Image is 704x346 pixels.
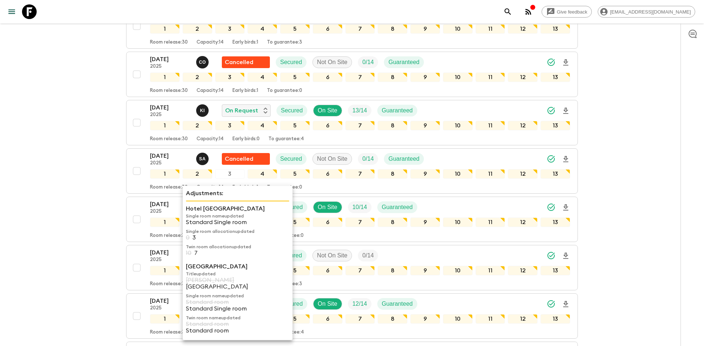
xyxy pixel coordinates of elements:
[313,314,342,324] div: 6
[150,160,190,166] p: 2025
[232,136,260,142] p: Early birds: 0
[150,305,190,311] p: 2025
[150,72,180,82] div: 1
[150,314,180,324] div: 1
[348,201,371,213] div: Trip Fill
[186,213,289,219] p: Single room name updated
[280,169,310,179] div: 5
[150,248,190,257] p: [DATE]
[268,136,304,142] p: To guarantee: 4
[443,121,473,130] div: 10
[345,24,375,34] div: 7
[313,217,342,227] div: 6
[280,314,310,324] div: 5
[476,121,505,130] div: 11
[186,293,289,299] p: Single room name updated
[317,58,348,67] p: Not On Site
[508,169,538,179] div: 12
[345,169,375,179] div: 7
[222,56,270,68] div: Flash Pack cancellation
[232,185,258,190] p: Early birds: 1
[508,314,538,324] div: 12
[476,24,505,34] div: 11
[199,59,206,65] p: C O
[183,169,212,179] div: 2
[443,24,473,34] div: 10
[186,305,289,312] p: Standard Single room
[150,330,188,335] p: Room release: 30
[186,250,191,256] p: 10
[215,24,245,34] div: 3
[345,121,375,130] div: 7
[197,88,224,94] p: Capacity: 14
[606,9,695,15] span: [EMAIL_ADDRESS][DOMAIN_NAME]
[410,121,440,130] div: 9
[267,185,302,190] p: To guarantee: 0
[280,217,310,227] div: 5
[247,24,277,34] div: 4
[186,189,289,198] p: Adjustments:
[378,72,407,82] div: 8
[192,234,196,241] p: 3
[561,252,570,260] svg: Download Onboarding
[186,228,289,234] p: Single room allocation updated
[150,266,180,275] div: 1
[362,251,374,260] p: 0 / 14
[215,121,245,130] div: 3
[345,266,375,275] div: 7
[247,121,277,130] div: 4
[183,24,212,34] div: 2
[183,121,212,130] div: 2
[280,266,310,275] div: 5
[225,106,258,115] p: On Request
[410,217,440,227] div: 9
[150,136,188,142] p: Room release: 30
[199,156,206,162] p: S A
[150,169,180,179] div: 1
[378,314,407,324] div: 8
[313,24,342,34] div: 6
[225,58,253,67] p: Cancelled
[547,155,555,163] svg: Synced Successfully
[150,103,190,112] p: [DATE]
[388,155,419,163] p: Guaranteed
[150,64,190,70] p: 2025
[500,4,515,19] button: search adventures
[561,58,570,67] svg: Download Onboarding
[476,217,505,227] div: 11
[540,24,570,34] div: 13
[186,299,289,305] p: Standard room
[232,88,258,94] p: Early birds: 1
[358,56,378,68] div: Trip Fill
[508,217,538,227] div: 12
[540,217,570,227] div: 13
[280,24,310,34] div: 5
[540,72,570,82] div: 13
[150,112,190,118] p: 2025
[362,155,374,163] p: 0 / 14
[197,40,224,45] p: Capacity: 14
[313,121,342,130] div: 6
[345,217,375,227] div: 7
[378,121,407,130] div: 8
[382,203,413,212] p: Guaranteed
[150,297,190,305] p: [DATE]
[186,204,289,213] p: Hotel [GEOGRAPHIC_DATA]
[476,169,505,179] div: 11
[196,155,210,161] span: Samir Achahri
[476,72,505,82] div: 11
[352,203,367,212] p: 10 / 14
[280,58,302,67] p: Secured
[378,266,407,275] div: 8
[186,244,289,250] p: Twin room allocation updated
[280,121,310,130] div: 5
[186,327,289,334] p: Standard room
[150,217,180,227] div: 1
[547,203,555,212] svg: Synced Successfully
[150,40,188,45] p: Room release: 30
[313,169,342,179] div: 6
[280,155,302,163] p: Secured
[547,106,555,115] svg: Synced Successfully
[267,40,302,45] p: To guarantee: 3
[186,321,289,327] p: Standard room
